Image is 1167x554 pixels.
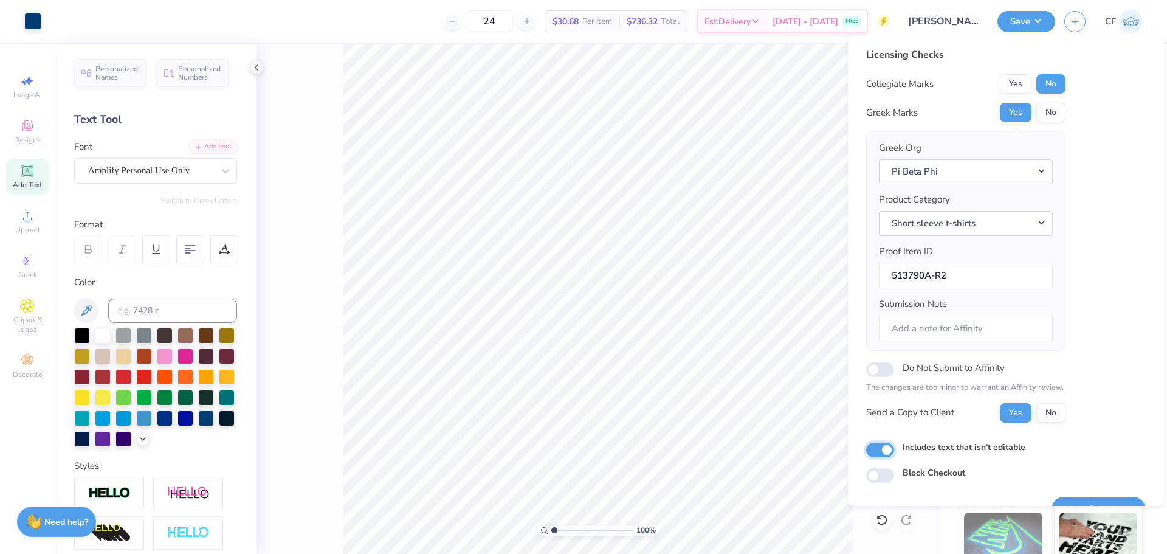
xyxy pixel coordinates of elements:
strong: Need help? [44,516,88,528]
input: Untitled Design [899,9,988,33]
label: Proof Item ID [879,244,933,258]
label: Do Not Submit to Affinity [903,360,1005,376]
label: Font [74,140,92,154]
span: $30.68 [553,15,579,28]
span: Clipart & logos [6,315,49,334]
label: Includes text that isn't editable [903,441,1025,454]
span: Per Item [582,15,612,28]
input: – – [466,10,513,32]
div: Styles [74,459,237,473]
img: Cholo Fernandez [1119,10,1143,33]
input: Add a note for Affinity [879,316,1053,342]
button: Pi Beta Phi [879,159,1053,184]
div: Format [74,218,238,232]
div: Text Tool [74,111,237,128]
div: Greek Marks [866,106,918,120]
div: Add Font [189,140,237,154]
button: Yes [1000,103,1031,122]
button: No [1036,403,1065,423]
span: [DATE] - [DATE] [773,15,838,28]
div: Color [74,275,237,289]
span: FREE [845,17,858,26]
img: 3d Illusion [88,524,131,543]
span: Designs [14,135,41,145]
button: No [1036,103,1065,122]
label: Greek Org [879,141,921,155]
img: Stroke [88,486,131,500]
span: Personalized Numbers [178,64,221,81]
button: Yes [1000,403,1031,423]
span: Total [661,15,680,28]
img: Shadow [167,486,210,501]
p: The changes are too minor to warrant an Affinity review. [866,382,1065,394]
button: No [1036,74,1065,94]
label: Product Category [879,193,950,207]
div: Send a Copy to Client [866,406,954,420]
label: Submission Note [879,297,947,311]
span: Personalized Names [95,64,139,81]
span: Image AI [13,90,42,100]
a: CF [1105,10,1143,33]
span: CF [1105,15,1116,29]
span: 100 % [636,525,656,536]
input: e.g. 7428 c [108,299,237,323]
span: Est. Delivery [704,15,751,28]
button: Save [997,11,1055,32]
div: Licensing Checks [866,47,1065,62]
span: Add Text [13,180,42,190]
span: Upload [15,225,40,235]
div: Collegiate Marks [866,77,934,91]
label: Block Checkout [903,466,965,479]
button: Yes [1000,74,1031,94]
button: Short sleeve t-shirts [879,211,1053,236]
img: Negative Space [167,526,210,540]
span: $736.32 [627,15,658,28]
span: Decorate [13,370,42,379]
button: Switch to Greek Letters [161,196,237,206]
button: Save [1052,497,1146,522]
span: Greek [18,270,37,280]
